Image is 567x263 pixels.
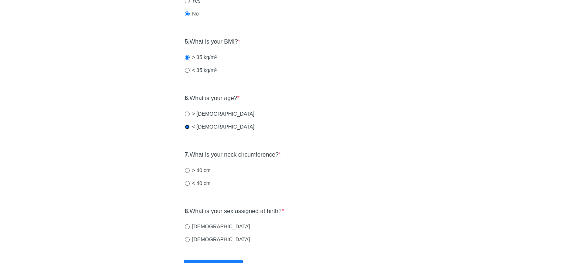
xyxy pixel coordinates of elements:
[185,208,190,214] strong: 8.
[185,151,190,158] strong: 7.
[185,94,240,103] label: What is your age?
[185,151,281,159] label: What is your neck circumference?
[185,38,240,46] label: What is your BMI?
[185,207,284,216] label: What is your sex assigned at birth?
[185,110,255,117] label: > [DEMOGRAPHIC_DATA]
[185,181,190,186] input: < 40 cm
[185,112,190,116] input: > [DEMOGRAPHIC_DATA]
[185,55,190,60] input: > 35 kg/m²
[185,223,250,230] label: [DEMOGRAPHIC_DATA]
[185,38,190,45] strong: 5.
[185,168,190,173] input: > 40 cm
[185,124,190,129] input: < [DEMOGRAPHIC_DATA]
[185,54,217,61] label: > 35 kg/m²
[185,236,250,243] label: [DEMOGRAPHIC_DATA]
[185,66,217,74] label: < 35 kg/m²
[185,237,190,242] input: [DEMOGRAPHIC_DATA]
[185,224,190,229] input: [DEMOGRAPHIC_DATA]
[185,68,190,73] input: < 35 kg/m²
[185,95,190,101] strong: 6.
[185,10,199,17] label: No
[185,11,190,16] input: No
[185,123,255,130] label: < [DEMOGRAPHIC_DATA]
[185,180,211,187] label: < 40 cm
[185,167,211,174] label: > 40 cm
